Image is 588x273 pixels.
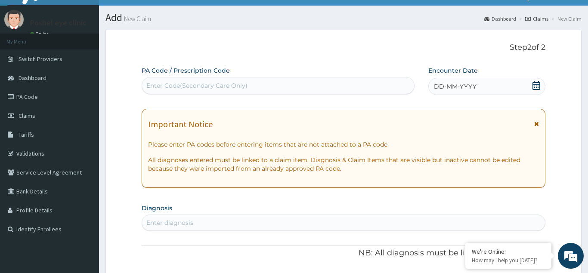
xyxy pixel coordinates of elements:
[525,15,548,22] a: Claims
[50,82,119,169] span: We're online!
[142,248,545,259] p: NB: All diagnosis must be linked to a claim item
[122,15,151,22] small: New Claim
[472,248,545,255] div: We're Online!
[4,182,164,212] textarea: Type your message and hit 'Enter'
[19,55,62,63] span: Switch Providers
[30,31,51,37] a: Online
[148,140,539,149] p: Please enter PA codes before entering items that are not attached to a PA code
[148,120,213,129] h1: Important Notice
[19,112,35,120] span: Claims
[549,15,582,22] li: New Claim
[146,218,193,227] div: Enter diagnosis
[30,19,87,27] p: Poshel eye clinic
[19,131,34,138] span: Tariffs
[434,82,477,91] span: DD-MM-YYYY
[16,43,35,64] img: d_794563401_company_1708531726252_794563401
[142,43,545,52] p: Step 2 of 2
[428,66,478,75] label: Encounter Date
[4,10,24,29] img: User Image
[146,81,248,90] div: Enter Code(Secondary Care Only)
[141,4,162,25] div: Minimize live chat window
[142,66,230,75] label: PA Code / Prescription Code
[472,257,545,264] p: How may I help you today?
[105,12,582,23] h1: Add
[142,204,172,212] label: Diagnosis
[484,15,516,22] a: Dashboard
[45,48,145,59] div: Chat with us now
[19,74,46,82] span: Dashboard
[148,156,539,173] p: All diagnoses entered must be linked to a claim item. Diagnosis & Claim Items that are visible bu...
